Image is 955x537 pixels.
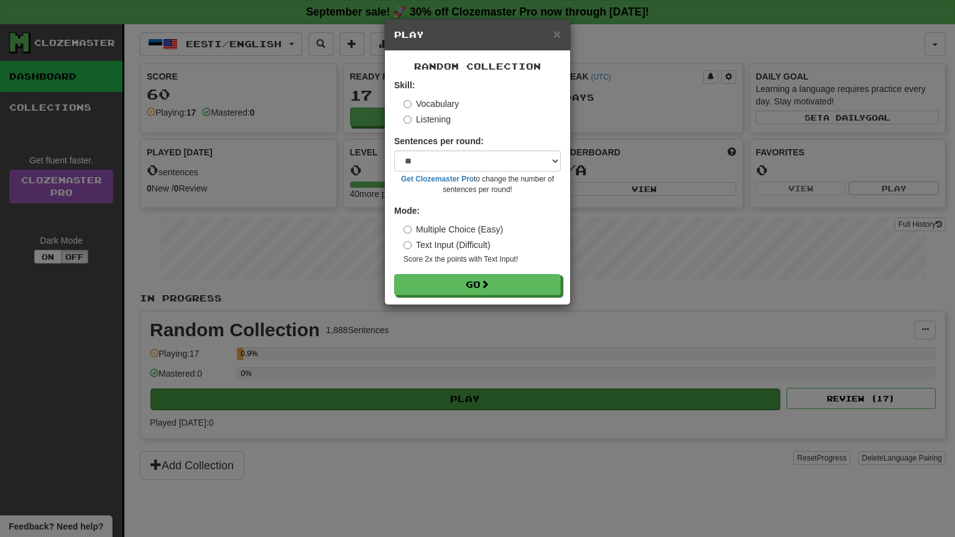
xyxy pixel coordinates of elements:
strong: Mode: [394,206,420,216]
label: Text Input (Difficult) [404,239,491,251]
label: Sentences per round: [394,135,484,147]
strong: Skill: [394,80,415,90]
label: Listening [404,113,451,126]
input: Multiple Choice (Easy) [404,226,412,234]
input: Vocabulary [404,100,412,108]
button: Go [394,274,561,295]
span: × [553,27,561,41]
a: Get Clozemaster Pro [401,175,474,183]
input: Text Input (Difficult) [404,241,412,249]
small: to change the number of sentences per round! [394,174,561,195]
small: Score 2x the points with Text Input ! [404,254,561,265]
h5: Play [394,29,561,41]
label: Vocabulary [404,98,459,110]
label: Multiple Choice (Easy) [404,223,503,236]
input: Listening [404,116,412,124]
span: Random Collection [414,61,541,71]
button: Close [553,27,561,40]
